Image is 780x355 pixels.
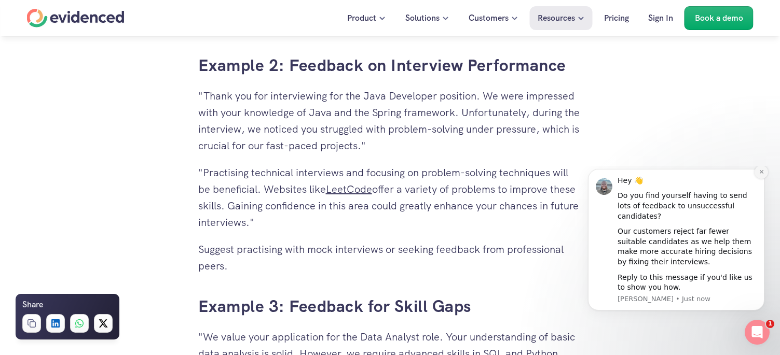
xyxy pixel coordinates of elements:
[572,166,780,350] iframe: Intercom notifications message
[766,320,774,328] span: 1
[347,11,376,25] p: Product
[27,9,125,27] a: Home
[326,182,372,196] a: LeetCode
[198,164,582,231] p: "Practising technical interviews and focusing on problem-solving techniques will be beneficial. W...
[198,241,582,274] p: Suggest practising with mock interviews or seeking feedback from professional peers.
[198,295,582,318] h3: Example 3: Feedback for Skill Gaps
[198,88,582,154] p: "Thank you for interviewing for the Java Developer position. We were impressed with your knowledg...
[538,11,575,25] p: Resources
[745,320,770,345] iframe: Intercom live chat
[22,298,43,311] h6: Share
[695,11,743,25] p: Book a demo
[648,11,673,25] p: Sign In
[640,6,681,30] a: Sign In
[405,11,440,25] p: Solutions
[685,6,754,30] a: Book a demo
[469,11,509,25] p: Customers
[596,6,637,30] a: Pricing
[604,11,629,25] p: Pricing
